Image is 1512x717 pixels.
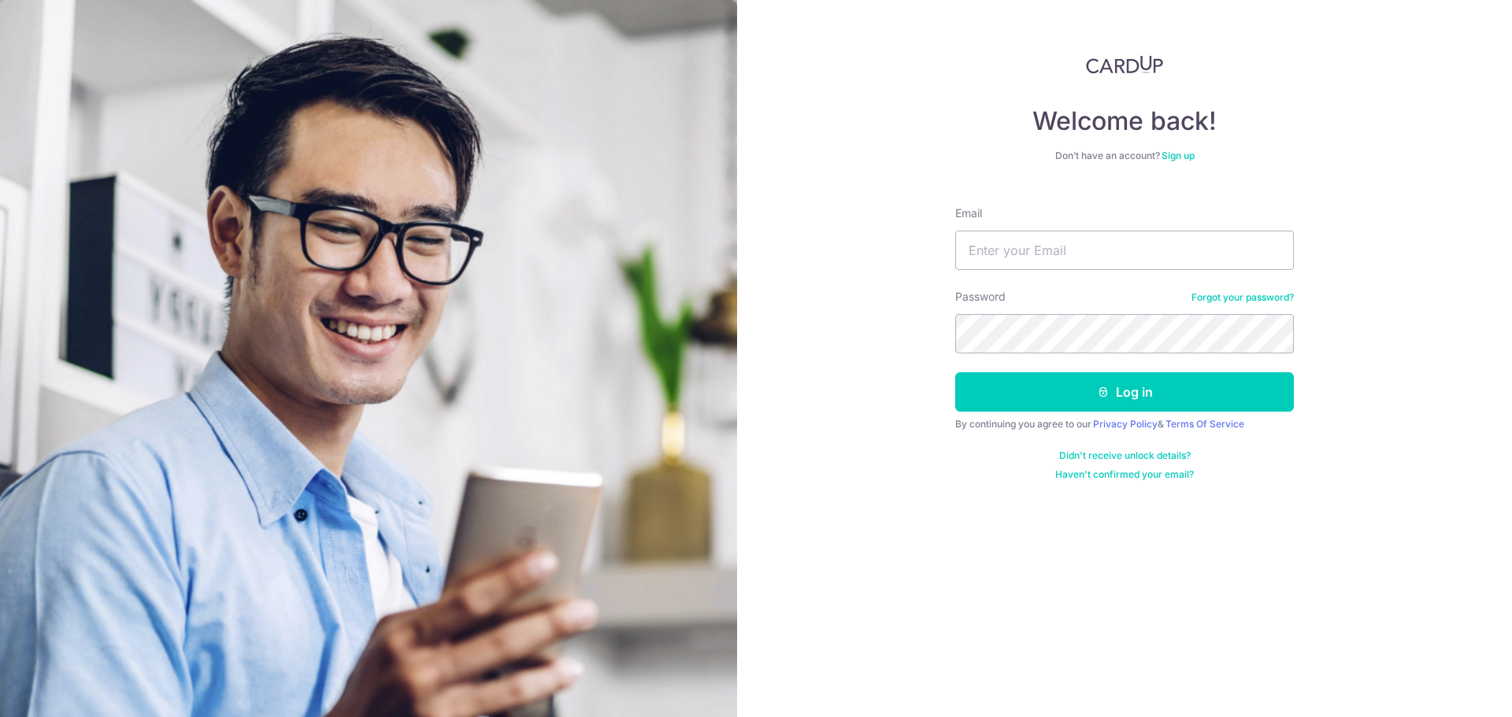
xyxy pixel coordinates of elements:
[1055,468,1194,481] a: Haven't confirmed your email?
[1086,55,1163,74] img: CardUp Logo
[1059,449,1191,462] a: Didn't receive unlock details?
[1162,150,1195,161] a: Sign up
[955,372,1294,412] button: Log in
[955,231,1294,270] input: Enter your Email
[955,205,982,221] label: Email
[955,418,1294,431] div: By continuing you agree to our &
[955,150,1294,162] div: Don’t have an account?
[1093,418,1158,430] a: Privacy Policy
[1191,291,1294,304] a: Forgot your password?
[955,289,1006,305] label: Password
[1165,418,1244,430] a: Terms Of Service
[955,105,1294,137] h4: Welcome back!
